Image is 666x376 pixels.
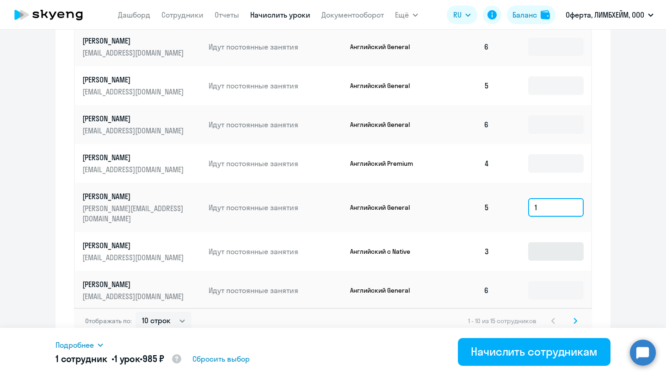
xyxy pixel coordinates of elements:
span: Ещё [395,9,409,20]
p: Идут постоянные занятия [209,81,343,91]
p: [PERSON_NAME] [82,191,186,201]
button: Начислить сотрудникам [458,338,610,366]
p: [EMAIL_ADDRESS][DOMAIN_NAME] [82,164,186,175]
a: [PERSON_NAME][PERSON_NAME][EMAIL_ADDRESS][DOMAIN_NAME] [82,191,201,224]
a: Дашборд [118,10,150,19]
a: [PERSON_NAME][EMAIL_ADDRESS][DOMAIN_NAME] [82,113,201,136]
p: Идут постоянные занятия [209,158,343,169]
button: Ещё [395,6,418,24]
a: [PERSON_NAME][EMAIL_ADDRESS][DOMAIN_NAME] [82,240,201,263]
h5: 1 сотрудник • • [55,352,182,366]
p: [EMAIL_ADDRESS][DOMAIN_NAME] [82,87,186,97]
img: balance [541,10,550,19]
p: Идут постоянные занятия [209,119,343,130]
p: Идут постоянные занятия [209,285,343,295]
a: Начислить уроки [250,10,310,19]
span: Подробнее [55,339,94,351]
p: [PERSON_NAME] [82,75,186,85]
p: [EMAIL_ADDRESS][DOMAIN_NAME] [82,252,186,263]
td: 6 [432,105,497,144]
a: [PERSON_NAME][EMAIL_ADDRESS][DOMAIN_NAME] [82,36,201,58]
p: [EMAIL_ADDRESS][DOMAIN_NAME] [82,48,186,58]
a: Сотрудники [161,10,203,19]
td: 5 [432,66,497,105]
button: RU [447,6,477,24]
p: Английский Premium [350,159,419,168]
p: Идут постоянные занятия [209,246,343,257]
p: Идут постоянные занятия [209,202,343,213]
p: [PERSON_NAME] [82,113,186,124]
a: Документооборот [321,10,384,19]
p: [PERSON_NAME] [82,36,186,46]
p: Английский General [350,286,419,295]
span: Сбросить выбор [192,353,250,364]
a: [PERSON_NAME][EMAIL_ADDRESS][DOMAIN_NAME] [82,75,201,97]
p: [EMAIL_ADDRESS][DOMAIN_NAME] [82,291,186,301]
td: 6 [432,271,497,310]
td: 4 [432,144,497,183]
p: Английский General [350,81,419,90]
td: 3 [432,232,497,271]
span: Отображать по: [85,317,132,325]
p: Оферта, ЛИМБХЕЙМ, ООО [566,9,644,20]
p: Английский General [350,43,419,51]
td: 6 [432,27,497,66]
p: Английский с Native [350,247,419,256]
td: 5 [432,183,497,232]
p: [PERSON_NAME][EMAIL_ADDRESS][DOMAIN_NAME] [82,203,186,224]
span: RU [453,9,462,20]
p: [PERSON_NAME] [82,279,186,289]
span: 1 урок [114,353,140,364]
div: Баланс [512,9,537,20]
span: 1 - 10 из 15 сотрудников [468,317,536,325]
span: 985 ₽ [142,353,164,364]
p: Идут постоянные занятия [209,42,343,52]
button: Балансbalance [507,6,555,24]
div: Начислить сотрудникам [471,344,598,359]
p: [PERSON_NAME] [82,240,186,251]
p: Английский General [350,203,419,212]
p: [PERSON_NAME] [82,152,186,163]
a: [PERSON_NAME][EMAIL_ADDRESS][DOMAIN_NAME] [82,152,201,175]
button: Оферта, ЛИМБХЕЙМ, ООО [561,4,658,26]
p: [EMAIL_ADDRESS][DOMAIN_NAME] [82,125,186,136]
p: Английский General [350,120,419,129]
a: Отчеты [215,10,239,19]
a: [PERSON_NAME][EMAIL_ADDRESS][DOMAIN_NAME] [82,279,201,301]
